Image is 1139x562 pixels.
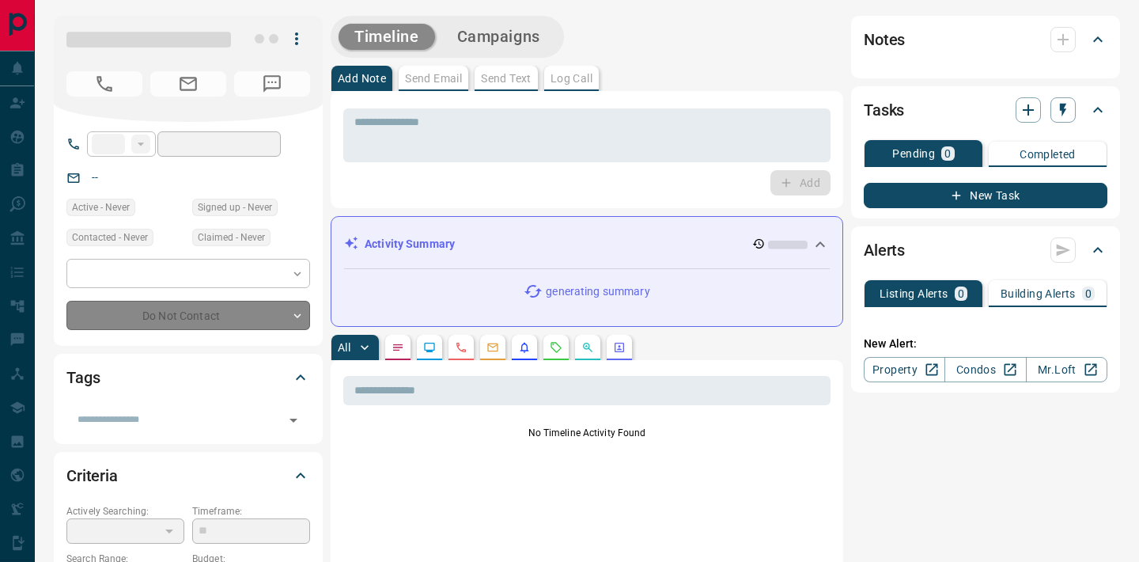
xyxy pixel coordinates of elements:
h2: Notes [864,27,905,52]
h2: Tags [66,365,100,390]
p: Timeframe: [192,504,310,518]
a: Condos [944,357,1026,382]
span: No Number [234,71,310,97]
span: Signed up - Never [198,199,272,215]
a: Property [864,357,945,382]
a: Mr.Loft [1026,357,1107,382]
p: 0 [958,288,964,299]
svg: Agent Actions [613,341,626,354]
div: Activity Summary [344,230,830,259]
svg: Listing Alerts [518,341,531,354]
div: Do Not Contact [66,301,310,330]
button: New Task [864,183,1107,208]
span: Active - Never [72,199,130,215]
p: Completed [1020,149,1076,160]
div: Alerts [864,231,1107,269]
p: Add Note [338,73,386,84]
button: Open [282,409,305,431]
svg: Calls [455,341,467,354]
button: Timeline [339,24,435,50]
svg: Requests [550,341,562,354]
div: Notes [864,21,1107,59]
p: generating summary [546,283,649,300]
a: -- [92,171,98,184]
span: Contacted - Never [72,230,148,245]
h2: Alerts [864,237,905,263]
p: All [338,342,350,353]
svg: Notes [392,341,404,354]
p: Listing Alerts [880,288,948,299]
p: Pending [892,148,935,159]
p: Actively Searching: [66,504,184,518]
p: Building Alerts [1001,288,1076,299]
svg: Opportunities [581,341,594,354]
h2: Criteria [66,463,118,488]
button: Campaigns [441,24,556,50]
div: Criteria [66,457,310,495]
div: Tasks [864,91,1107,129]
p: No Timeline Activity Found [343,426,831,440]
h2: Tasks [864,97,904,123]
span: No Email [150,71,226,97]
span: No Number [66,71,142,97]
div: Tags [66,359,310,397]
span: Claimed - Never [198,230,265,245]
p: Activity Summary [365,236,455,253]
p: 0 [944,148,951,159]
svg: Lead Browsing Activity [423,341,436,354]
svg: Emails [486,341,499,354]
p: New Alert: [864,336,1107,352]
p: 0 [1085,288,1092,299]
